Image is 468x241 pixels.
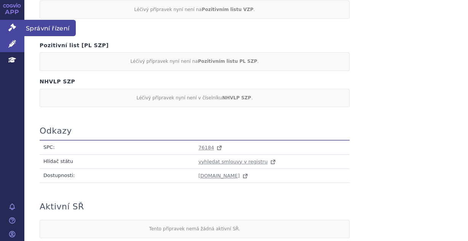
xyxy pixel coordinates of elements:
h4: Svaz ZP [40,29,453,38]
div: Tento přípravek nemá žádná aktivní SŘ. [40,220,350,238]
span: Správní řízení [24,20,76,36]
strong: Pozitivním listu VZP [202,7,254,12]
span: 76184 [198,145,214,150]
a: vyhledat smlouvy v registru [198,159,277,164]
h3: Odkazy [40,126,72,136]
div: Léčivý přípravek nyní není na . [40,0,350,19]
td: SPC: [40,140,195,155]
span: vyhledat smlouvy v registru [198,159,268,164]
a: 76184 [198,145,224,150]
td: Hlídač státu [40,155,195,169]
strong: NHVLP SZP [222,95,251,101]
td: Dostupnosti: [40,169,195,183]
h4: NHVLP SZP [40,78,453,85]
div: Léčivý přípravek nyní není v číselníku . [40,89,350,107]
h3: Aktivní SŘ [40,202,84,212]
h4: Pozitivní list [PL SZP] [40,42,453,49]
strong: Pozitivním listu PL SZP [198,59,257,64]
span: [DOMAIN_NAME] [198,173,240,179]
a: [DOMAIN_NAME] [198,173,249,179]
div: Léčivý přípravek nyní není na . [40,52,350,70]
